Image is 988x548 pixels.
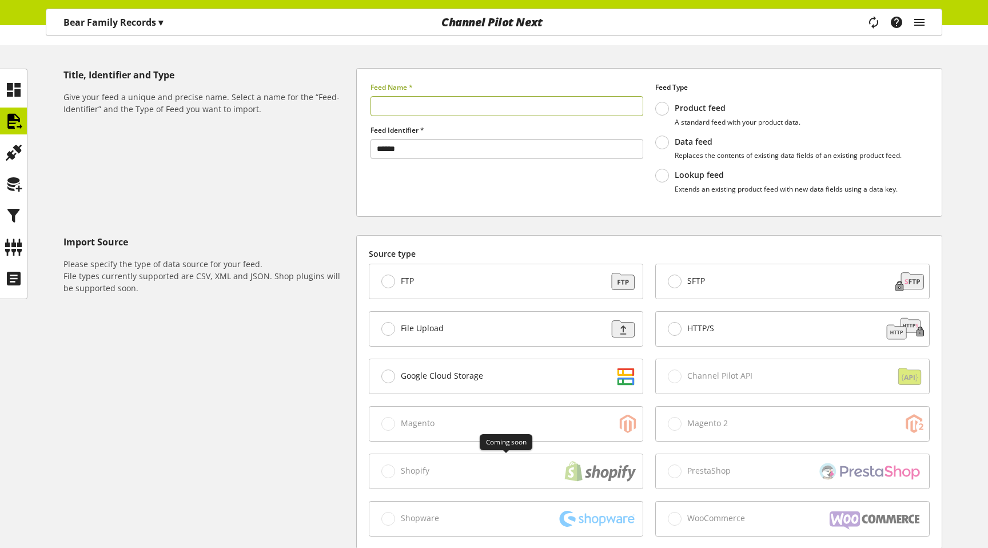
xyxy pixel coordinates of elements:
p: Product feed [675,103,800,113]
p: Replaces the contents of existing data fields of an existing product feed. [675,151,902,160]
span: Feed Identifier * [370,125,424,135]
h6: Please specify the type of data source for your feed. File types currently supported are CSV, XML... [63,258,352,294]
img: d2dddd6c468e6a0b8c3bb85ba935e383.svg [600,365,640,388]
p: A standard feed with your product data. [675,118,800,126]
span: Feed Name * [370,82,413,92]
nav: main navigation [46,9,942,36]
span: Google Cloud Storage [401,371,483,381]
span: ▾ [158,16,163,29]
p: Extends an existing product feed with new data fields using a data key. [675,185,898,193]
span: SFTP [687,276,705,286]
img: f3ac9b204b95d45582cf21fad1a323cf.svg [600,317,640,340]
img: 1a078d78c93edf123c3bc3fa7bc6d87d.svg [887,270,927,293]
label: Feed Type [655,82,928,93]
label: Source type [369,248,930,260]
span: FTP [401,276,414,286]
img: cbdcb026b331cf72755dc691680ce42b.svg [883,317,927,340]
h6: Give your feed a unique and precise name. Select a name for the “Feed-Identifier” and the Type of... [63,91,352,115]
p: Bear Family Records [63,15,163,29]
h5: Import Source [63,235,352,249]
h5: Title, Identifier and Type [63,68,352,82]
span: HTTP/S [687,323,714,333]
p: Data feed [675,137,902,147]
span: File Upload [401,323,444,333]
div: Coming soon [480,434,532,450]
p: Lookup feed [675,170,898,180]
img: 88a670171dbbdb973a11352c4ab52784.svg [600,270,640,293]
